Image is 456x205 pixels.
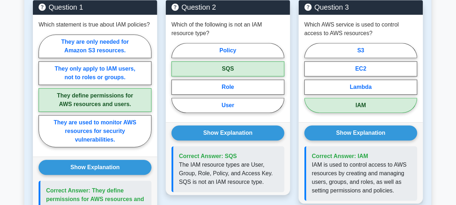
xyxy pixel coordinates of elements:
h5: Question 3 [304,3,417,11]
p: Which of the following is not an IAM resource type? [172,20,284,38]
label: IAM [304,98,417,113]
label: SQS [172,61,284,76]
label: User [172,98,284,113]
label: Lambda [304,80,417,95]
h5: Question 2 [172,3,284,11]
label: S3 [304,43,417,58]
h5: Question 1 [39,3,152,11]
button: Show Explanation [304,125,417,140]
button: Show Explanation [39,160,152,175]
label: EC2 [304,61,417,76]
span: Correct Answer: IAM [312,153,368,159]
label: They only apply to IAM users, not to roles or groups. [39,61,152,85]
p: Which statement is true about IAM policies? [39,20,150,29]
p: IAM is used to control access to AWS resources by creating and managing users, groups, and roles,... [312,161,412,195]
p: The IAM resource types are User, Group, Role, Policy, and Access Key. SQS is not an IAM resource ... [179,161,279,186]
button: Show Explanation [172,125,284,140]
label: Role [172,80,284,95]
label: They are only needed for Amazon S3 resources. [39,34,152,58]
p: Which AWS service is used to control access to AWS resources? [304,20,417,38]
label: They are used to monitor AWS resources for security vulnerabilities. [39,115,152,147]
label: They define permissions for AWS resources and users. [39,88,152,112]
label: Policy [172,43,284,58]
span: Correct Answer: SQS [179,153,237,159]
